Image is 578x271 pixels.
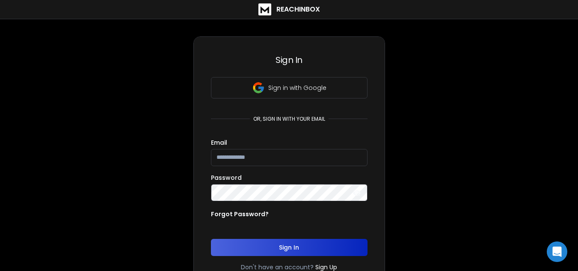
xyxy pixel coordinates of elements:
a: ReachInbox [258,3,320,15]
p: Forgot Password? [211,210,269,218]
div: Open Intercom Messenger [547,241,567,262]
p: Sign in with Google [268,83,326,92]
button: Sign In [211,239,368,256]
label: Email [211,140,227,146]
h1: ReachInbox [276,4,320,15]
p: or, sign in with your email [250,116,329,122]
label: Password [211,175,242,181]
button: Sign in with Google [211,77,368,98]
h3: Sign In [211,54,368,66]
img: logo [258,3,271,15]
